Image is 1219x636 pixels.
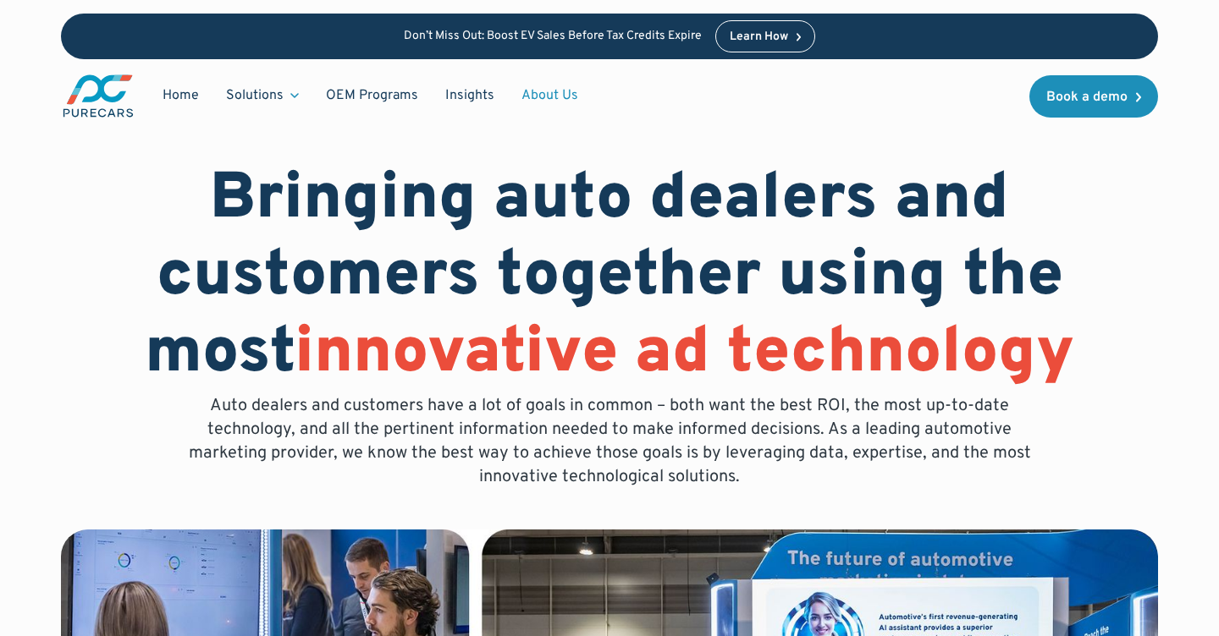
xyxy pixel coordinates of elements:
span: innovative ad technology [295,314,1074,395]
div: Solutions [226,86,284,105]
a: About Us [508,79,592,112]
h1: Bringing auto dealers and customers together using the most [61,162,1158,394]
p: Auto dealers and customers have a lot of goals in common – both want the best ROI, the most up-to... [176,394,1043,489]
p: Don’t Miss Out: Boost EV Sales Before Tax Credits Expire [404,30,702,44]
a: OEM Programs [312,79,432,112]
div: Learn How [730,31,788,43]
a: Learn How [715,20,816,52]
a: Home [149,79,212,112]
div: Book a demo [1046,90,1128,104]
div: Solutions [212,79,312,112]
a: main [61,73,135,119]
a: Insights [432,79,508,112]
a: Book a demo [1029,75,1158,118]
img: purecars logo [61,73,135,119]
